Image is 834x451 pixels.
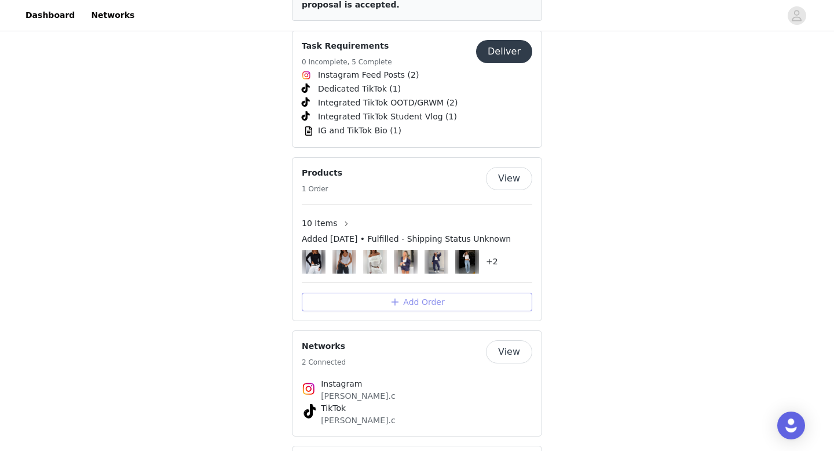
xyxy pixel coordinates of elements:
div: Open Intercom Messenger [777,412,805,439]
img: Image Background Blur [394,247,418,277]
span: Added [DATE] • Fulfilled - Shipping Status Unknown [302,233,511,245]
a: Dashboard [19,2,82,28]
span: Integrated TikTok OOTD/GRWM (2) [318,97,458,109]
span: Integrated TikTok Student Vlog (1) [318,111,457,123]
h4: Task Requirements [302,40,392,52]
button: View [486,340,532,363]
button: Deliver [476,40,532,63]
div: Task Requirements [292,30,542,148]
p: [PERSON_NAME].c [321,414,513,427]
h5: 1 Order [302,184,342,194]
img: Instagram Icon [302,382,316,396]
div: Networks [292,330,542,437]
span: 10 Items [302,217,337,230]
img: Image Background Blur [302,247,325,277]
img: Take The Reigns Long Sleeve Top Off White [367,250,383,274]
h4: Instagram [321,378,513,390]
img: Image Background Blur [332,247,356,277]
h5: 2 Connected [302,357,346,368]
h4: TikTok [321,402,513,414]
img: Can't Miss It Sweatpants Navy [429,250,444,274]
h4: +2 [486,256,498,268]
span: IG and TikTok Bio (1) [318,125,401,137]
img: Can't Miss It Boxy Zip Front Hoodie Navy [398,250,414,274]
button: Add Order [302,293,532,311]
img: Bring The Style Low Rise Wide Leg Jeans Light Blue Wash [459,250,475,274]
span: Instagram Feed Posts (2) [318,69,419,81]
button: View [486,167,532,190]
a: Networks [84,2,141,28]
div: avatar [791,6,802,25]
img: Image Background Blur [425,247,448,277]
img: Image Background Blur [455,247,479,277]
h4: Networks [302,340,346,352]
h4: Products [302,167,342,179]
img: Mad About Love Tank Top Grey [336,250,352,274]
img: Image Background Blur [363,247,387,277]
p: [PERSON_NAME].c [321,390,513,402]
img: Instagram Icon [302,71,311,80]
span: Dedicated TikTok (1) [318,83,401,95]
img: Notice Me Long Sleeve Top Black [306,250,321,274]
h5: 0 Incomplete, 5 Complete [302,57,392,67]
div: Products [292,157,542,321]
